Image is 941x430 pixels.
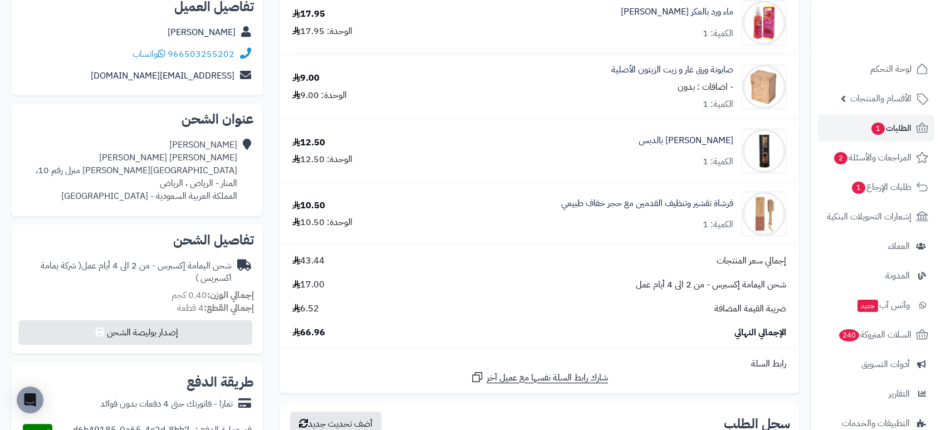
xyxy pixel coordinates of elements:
[292,153,352,166] div: الوحدة: 12.50
[714,302,786,315] span: ضريبة القيمة المضافة
[207,289,254,302] strong: إجمالي الوزن:
[742,65,786,109] img: 1719055958-Bay%20Leaf%20Soap-90x90.jpg
[636,278,786,291] span: شحن اليمامة إكسبرس - من 2 الى 4 أيام عمل
[168,47,234,61] a: 966503255202
[839,329,860,341] span: 240
[100,398,233,411] div: تمارا - فاتورتك حتى 4 دفعات بدون فوائد
[17,387,43,413] div: Open Intercom Messenger
[817,380,934,407] a: التقارير
[817,233,934,260] a: العملاء
[861,356,910,372] span: أدوات التسويق
[292,199,325,212] div: 10.50
[292,8,325,21] div: 17.95
[621,6,733,18] a: ماء ورد بالعكر [PERSON_NAME]
[20,233,254,247] h2: تفاصيل الشحن
[639,134,733,147] a: [PERSON_NAME] بالدبس
[292,302,319,315] span: 6.52
[168,26,236,39] a: [PERSON_NAME]
[851,181,865,194] span: 1
[292,25,352,38] div: الوحدة: 17.95
[742,1,786,45] img: 1708765584-Rose%20water,%20Eker%20Fassi-90x90.jpg
[817,351,934,378] a: أدوات التسويق
[851,179,911,195] span: طلبات الإرجاع
[703,218,733,231] div: الكمية: 1
[817,144,934,171] a: المراجعات والأسئلة2
[888,238,910,254] span: العملاء
[561,197,733,210] a: فرشاة تقشير وتنظيف القدمين مع حجر خفاف طبيعي
[817,262,934,289] a: المدونة
[292,278,325,291] span: 17.00
[204,301,254,315] strong: إجمالي القطع:
[742,129,786,173] img: 1736364133-Refee%20Keliga%20with%20date%20moalsses-90x90.jpg
[20,260,232,285] div: شحن اليمامة إكسبرس - من 2 الى 4 أيام عمل
[817,321,934,348] a: السلات المتروكة240
[292,326,325,339] span: 66.96
[833,150,911,165] span: المراجعات والأسئلة
[889,386,910,402] span: التقارير
[817,174,934,201] a: طلبات الإرجاع1
[292,89,347,102] div: الوحدة: 9.00
[850,91,911,106] span: الأقسام والمنتجات
[834,152,847,164] span: 2
[870,120,911,136] span: الطلبات
[171,289,254,302] small: 0.40 كجم
[742,192,786,236] img: 1753120484-Foot%20Scrubber-90x90.jpg
[857,300,878,312] span: جديد
[817,115,934,141] a: الطلبات1
[817,292,934,319] a: وآتس آبجديد
[827,209,911,224] span: إشعارات التحويلات البنكية
[284,358,795,370] div: رابط السلة
[177,301,254,315] small: 4 قطعة
[678,80,733,94] small: - اضافات : بدون
[292,216,352,229] div: الوحدة: 10.50
[292,255,325,267] span: 43.44
[487,372,608,384] span: شارك رابط السلة نفسها مع عميل آخر
[871,122,885,135] span: 1
[717,255,786,267] span: إجمالي سعر المنتجات
[885,268,910,284] span: المدونة
[703,155,733,168] div: الكمية: 1
[20,113,254,126] h2: عنوان الشحن
[18,320,252,345] button: إصدار بوليصة الشحن
[865,8,930,32] img: logo-2.png
[817,56,934,82] a: لوحة التحكم
[611,63,733,76] a: صابونة ورق غار و زيت الزيتون الأصلية
[91,69,234,82] a: [EMAIL_ADDRESS][DOMAIN_NAME]
[41,259,232,285] span: ( شركة يمامة اكسبريس )
[817,203,934,230] a: إشعارات التحويلات البنكية
[187,375,254,389] h2: طريقة الدفع
[870,61,911,77] span: لوحة التحكم
[703,27,733,40] div: الكمية: 1
[133,47,165,61] a: واتساب
[856,297,910,313] span: وآتس آب
[838,327,911,343] span: السلات المتروكة
[20,139,237,202] div: [PERSON_NAME] [PERSON_NAME] [PERSON_NAME][GEOGRAPHIC_DATA][PERSON_NAME] منزل رقم 10، المنار - الر...
[292,136,325,149] div: 12.50
[734,326,786,339] span: الإجمالي النهائي
[471,370,608,384] a: شارك رابط السلة نفسها مع عميل آخر
[703,98,733,111] div: الكمية: 1
[292,72,320,85] div: 9.00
